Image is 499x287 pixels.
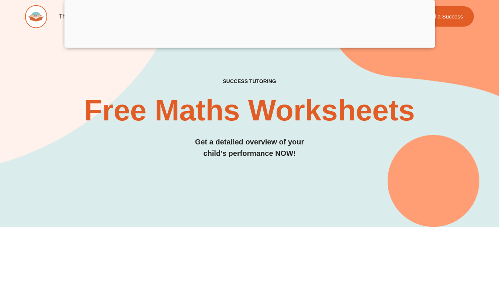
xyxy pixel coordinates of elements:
a: The Difference [55,8,110,25]
span: Find a Success [425,14,463,19]
iframe: Chat Widget [376,204,499,287]
h2: Free Maths Worksheets​ [25,96,474,125]
h4: SUCCESS TUTORING​ [25,78,474,85]
a: Find a Success [414,6,474,27]
nav: Menu [55,8,331,25]
h3: Get a detailed overview of your child's performance NOW! [25,136,474,159]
